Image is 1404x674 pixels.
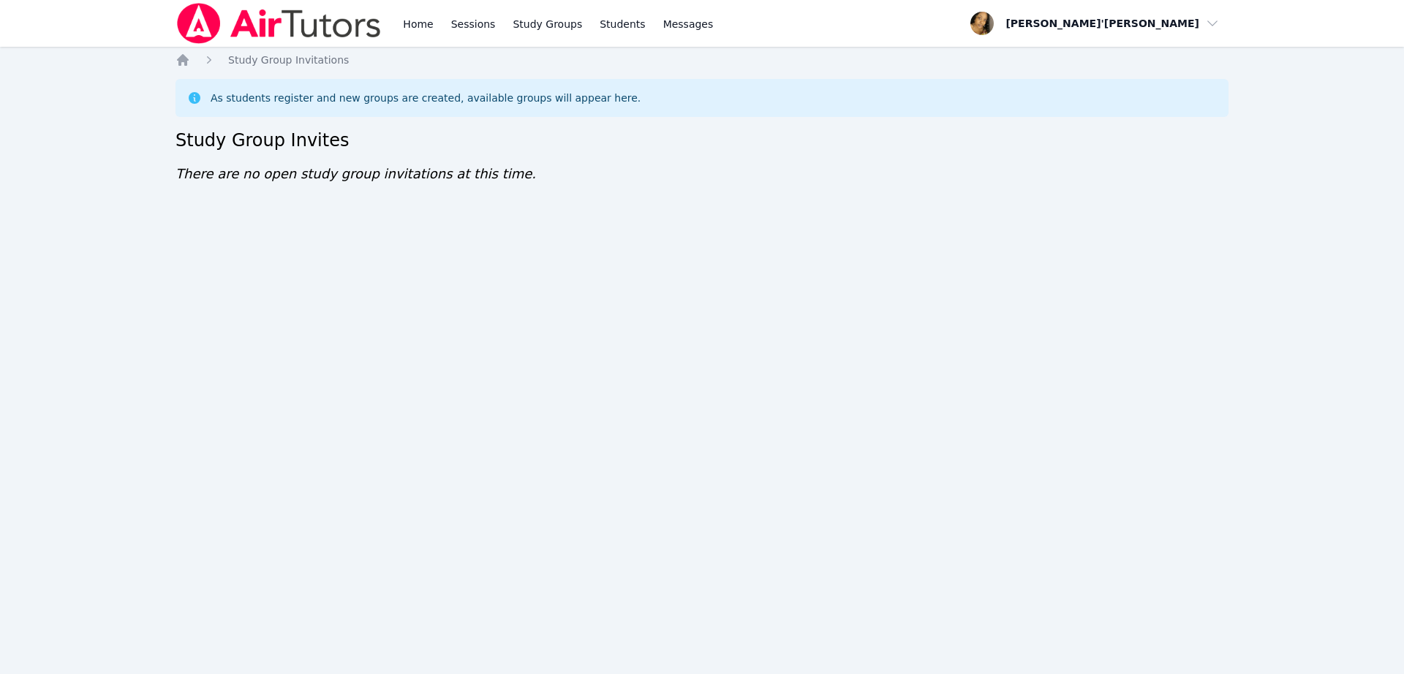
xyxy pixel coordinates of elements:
[175,3,382,44] img: Air Tutors
[175,53,1228,67] nav: Breadcrumb
[211,91,641,105] div: As students register and new groups are created, available groups will appear here.
[175,129,1228,152] h2: Study Group Invites
[663,17,714,31] span: Messages
[228,54,349,66] span: Study Group Invitations
[228,53,349,67] a: Study Group Invitations
[175,166,536,181] span: There are no open study group invitations at this time.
